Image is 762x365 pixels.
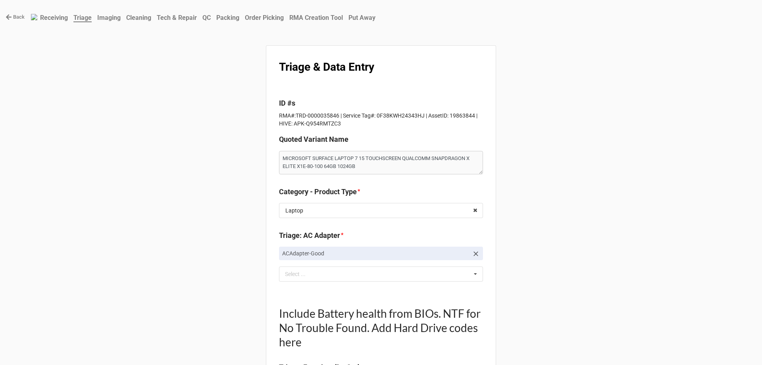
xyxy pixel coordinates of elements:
[202,14,211,21] b: QC
[279,151,483,174] textarea: MICROSOFT SURFACE LAPTOP 7 15 TOUCHSCREEN QUALCOMM SNAPDRAGON X ELITE X1E-80-100 64GB 1024GB
[245,14,284,21] b: Order Picking
[6,13,25,21] a: Back
[126,14,151,21] b: Cleaning
[282,249,469,257] p: ACAdapter-Good
[123,10,154,25] a: Cleaning
[94,10,123,25] a: Imaging
[285,208,303,213] div: Laptop
[40,14,68,21] b: Receiving
[279,306,483,349] h1: Include Battery health from BIOs. NTF for No Trouble Found. Add Hard Drive codes here
[71,10,94,25] a: Triage
[348,14,375,21] b: Put Away
[279,134,348,145] label: Quoted Variant Name
[37,10,71,25] a: Receiving
[73,14,92,22] b: Triage
[283,269,317,278] div: Select ...
[279,99,295,107] b: ID #s
[279,112,483,127] p: RMA#:TRD-0000035846 | Service Tag#: 0F38KWH24343HJ | AssetID: 19863844 | HIVE: APK-Q954RMTZC3
[216,14,239,21] b: Packing
[31,14,37,20] img: RexiLogo.png
[200,10,214,25] a: QC
[157,14,197,21] b: Tech & Repair
[279,60,374,73] b: Triage & Data Entry
[154,10,200,25] a: Tech & Repair
[279,186,357,197] label: Category - Product Type
[279,230,340,241] label: Triage: AC Adapter
[214,10,242,25] a: Packing
[289,14,343,21] b: RMA Creation Tool
[242,10,287,25] a: Order Picking
[97,14,121,21] b: Imaging
[287,10,346,25] a: RMA Creation Tool
[346,10,378,25] a: Put Away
